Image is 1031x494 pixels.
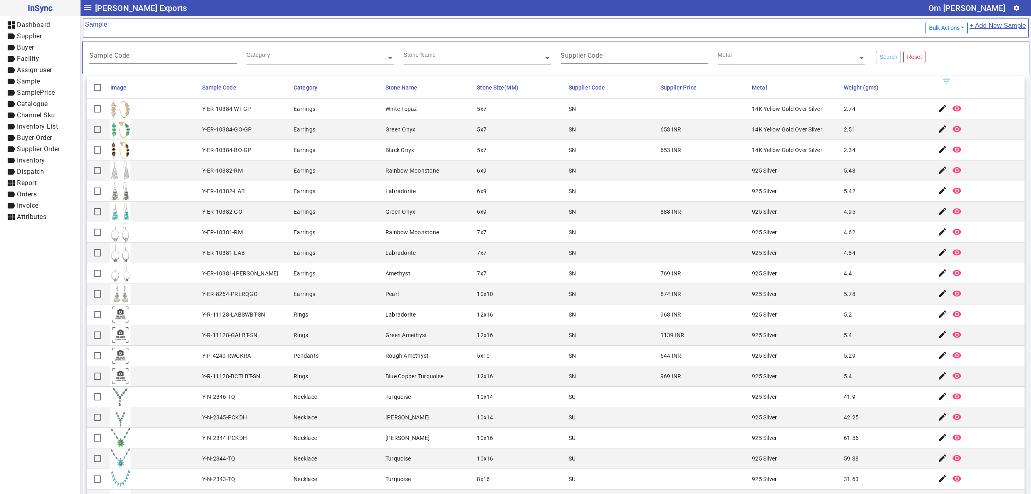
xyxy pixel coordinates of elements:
div: 8x16 [477,475,490,483]
div: [PERSON_NAME] [385,413,430,421]
mat-icon: edit [938,433,947,442]
div: 42.25 [844,413,859,421]
div: 10x14 [477,413,493,421]
div: Necklace [294,454,317,463]
mat-icon: remove_red_eye [952,227,962,237]
mat-icon: edit [938,145,947,154]
button: Reset [903,51,925,63]
mat-icon: label [6,54,16,64]
div: 59.38 [844,454,859,463]
span: Assign user [17,66,52,74]
div: SN [569,311,576,319]
div: 5.29 [844,352,855,360]
span: Attributes [17,213,46,221]
div: SU [569,454,576,463]
div: Earrings [294,125,315,133]
mat-icon: view_module [6,212,16,222]
div: 7x7 [477,249,487,257]
div: Y-R-11128-BCTLBT-SN [202,372,261,380]
div: 12x16 [477,311,493,319]
mat-icon: edit [938,104,947,113]
mat-icon: label [6,99,16,109]
div: Earrings [294,249,315,257]
div: 925 Silver [752,372,777,380]
span: Weight (gms) [844,84,878,91]
div: 4.84 [844,249,855,257]
div: 925 Silver [752,208,777,216]
div: 2.74 [844,105,855,113]
div: Y-ER-8264-PRLRQGO [202,290,258,298]
img: 0961d0b6-4115-463f-9d7d-cc4fc3a4a92a [110,407,130,427]
span: [PERSON_NAME] Exports [95,2,187,15]
div: 925 Silver [752,434,777,442]
div: SN [569,146,576,154]
div: 4.62 [844,228,855,236]
div: 31.63 [844,475,859,483]
mat-icon: remove_red_eye [952,268,962,278]
div: 925 Silver [752,187,777,195]
div: 5x7 [477,125,487,133]
span: Image [110,84,127,91]
div: 6x9 [477,167,487,175]
div: 925 Silver [752,167,777,175]
div: Earrings [294,208,315,216]
img: 5c2b211f-6f96-4fe0-8543-6927345fe3c3 [110,140,130,160]
div: SU [569,413,576,421]
div: 14K Yellow Gold Over Silver [752,146,822,154]
div: 925 Silver [752,290,777,298]
div: Category [246,51,270,59]
div: Black Onyx [385,146,414,154]
mat-icon: remove_red_eye [952,392,962,401]
div: 1139 INR [660,331,685,339]
img: 87017c72-c46a-498f-a13c-3a0bfe4ddf6c [110,448,130,469]
span: Category [294,84,317,91]
div: SN [569,167,576,175]
div: 7x7 [477,269,487,277]
div: Y-ER-10384-BO-GP [202,146,252,154]
div: SN [569,125,576,133]
mat-icon: edit [938,248,947,257]
div: 61.56 [844,434,859,442]
mat-icon: edit [938,371,947,381]
div: Y-ER-10384-WT-GP [202,105,251,113]
div: Y-N-2343-TQ [202,475,236,483]
div: [PERSON_NAME] [385,434,430,442]
img: 934b3a39-50bb-4311-a0d8-b83f8e581c08 [110,99,130,119]
div: Y-N-2346-TQ [202,393,236,401]
span: Inventory [17,156,45,164]
div: Earrings [294,105,315,113]
div: Y-N-2344-TQ [202,454,236,463]
mat-icon: menu [83,2,93,12]
span: Dispatch [17,168,44,175]
div: SN [569,105,576,113]
div: 2.34 [844,146,855,154]
div: 925 Silver [752,269,777,277]
mat-icon: edit [938,453,947,463]
div: Y-ER-10382-LAB [202,187,245,195]
div: Y-ER-10382-RM [202,167,243,175]
div: Y-R-11128-LABSWBT-SN [202,311,265,319]
mat-card-header: Sample [83,19,1029,38]
div: Blue Copper Turquoise [385,372,443,380]
mat-icon: remove_red_eye [952,124,962,134]
mat-icon: edit [938,124,947,134]
span: Facility [17,55,39,63]
mat-icon: edit [938,392,947,401]
div: 10x16 [477,434,493,442]
mat-label: Supplier Code [561,52,603,59]
span: Sample [17,77,40,85]
span: Supplier Code [569,84,605,91]
mat-icon: edit [938,474,947,484]
div: Earrings [294,290,315,298]
div: Amethyst [385,269,410,277]
div: Rings [294,311,308,319]
div: 12x16 [477,331,493,339]
mat-icon: label [6,167,16,177]
div: Y-ER-10382-GO [202,208,242,216]
mat-icon: label [6,31,16,41]
div: Pendants [294,352,319,360]
img: 09d9a210-98e3-4a16-895b-f9517c9dc4a7 [110,469,130,489]
img: comingsoon.png [110,346,130,366]
mat-icon: edit [938,330,947,340]
mat-icon: edit [938,206,947,216]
